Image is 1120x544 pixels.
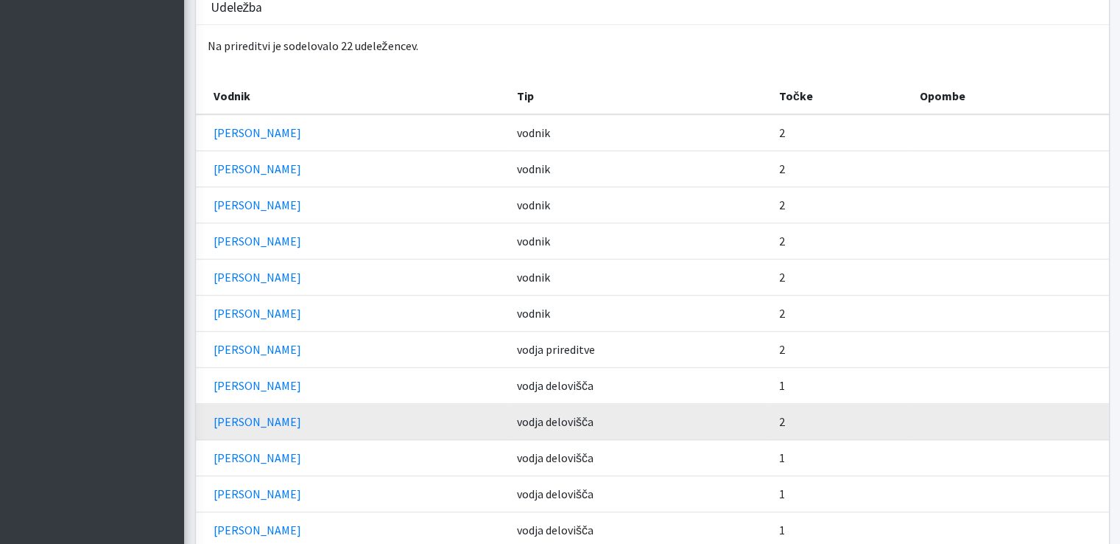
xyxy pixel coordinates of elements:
[214,234,301,248] a: [PERSON_NAME]
[508,151,770,187] td: vodnik
[214,487,301,501] a: [PERSON_NAME]
[770,404,911,440] td: 2
[770,440,911,476] td: 1
[214,306,301,321] a: [PERSON_NAME]
[770,332,911,368] td: 2
[196,25,1109,66] p: Na prireditvi je sodelovalo 22 udeležencev.
[508,296,770,332] td: vodnik
[770,223,911,259] td: 2
[508,187,770,223] td: vodnik
[508,332,770,368] td: vodja prireditve
[770,296,911,332] td: 2
[508,368,770,404] td: vodja delovišča
[770,78,911,114] th: Točke
[214,378,301,393] a: [PERSON_NAME]
[214,161,301,176] a: [PERSON_NAME]
[508,223,770,259] td: vodnik
[508,259,770,296] td: vodnik
[508,404,770,440] td: vodja delovišča
[508,440,770,476] td: vodja delovišča
[911,78,1108,114] th: Opombe
[770,368,911,404] td: 1
[214,198,301,212] a: [PERSON_NAME]
[214,523,301,537] a: [PERSON_NAME]
[214,270,301,285] a: [PERSON_NAME]
[196,78,508,114] th: Vodnik
[508,78,770,114] th: Tip
[770,187,911,223] td: 2
[508,114,770,151] td: vodnik
[214,414,301,429] a: [PERSON_NAME]
[214,450,301,465] a: [PERSON_NAME]
[770,476,911,512] td: 1
[770,151,911,187] td: 2
[214,125,301,140] a: [PERSON_NAME]
[214,342,301,357] a: [PERSON_NAME]
[508,476,770,512] td: vodja delovišča
[770,114,911,151] td: 2
[770,259,911,296] td: 2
